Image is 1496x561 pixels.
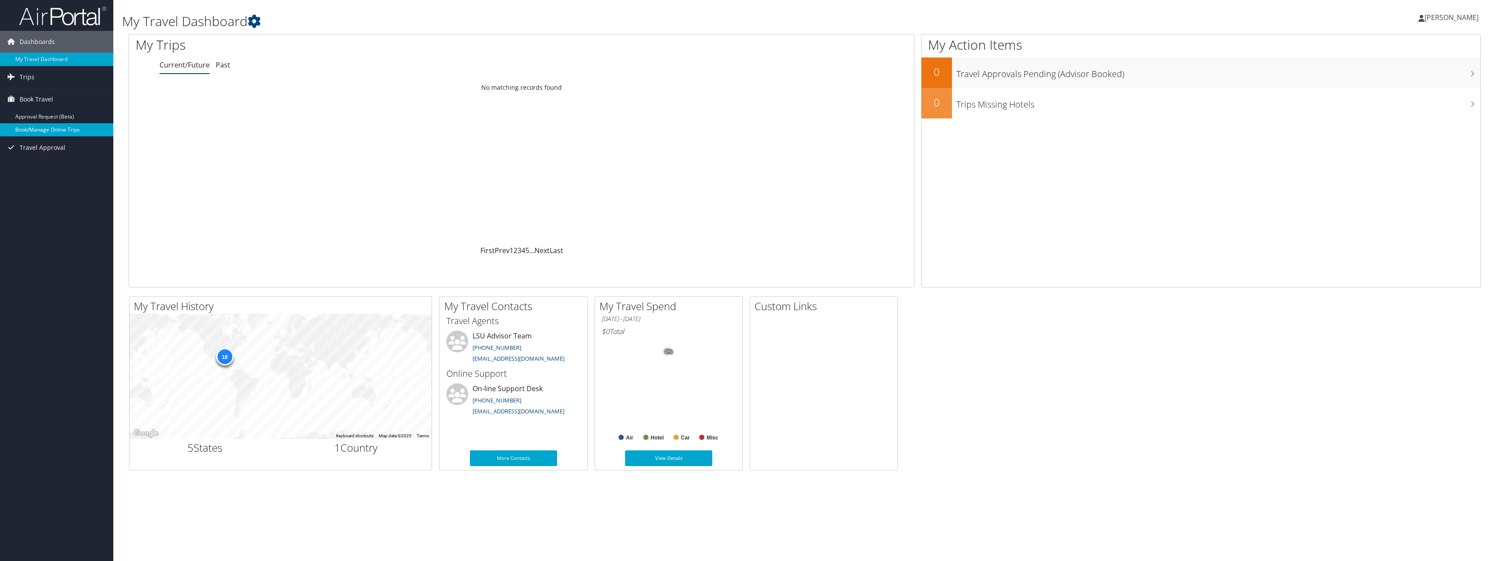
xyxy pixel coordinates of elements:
h2: 0 [921,95,952,110]
h1: My Travel Dashboard [122,12,1032,30]
a: Next [534,246,550,255]
a: View Details [625,450,712,466]
h2: My Travel Contacts [444,299,587,314]
a: 1 [510,246,513,255]
h6: Total [602,327,736,336]
h2: My Travel Spend [599,299,742,314]
a: [PHONE_NUMBER] [473,344,521,351]
a: [PHONE_NUMBER] [473,396,521,404]
text: Misc [707,435,718,441]
h1: My Trips [136,36,581,54]
span: Dashboards [20,31,55,53]
h6: [DATE] - [DATE] [602,315,736,323]
h2: My Travel History [134,299,432,314]
a: Open this area in Google Maps (opens a new window) [132,428,160,439]
span: Travel Approval [20,137,65,159]
h2: 0 [921,64,952,79]
span: Trips [20,66,34,88]
a: 2 [513,246,517,255]
a: Terms [417,433,429,438]
text: Air [626,435,633,441]
span: Book Travel [20,88,53,110]
a: 4 [521,246,525,255]
a: Prev [495,246,510,255]
a: 3 [517,246,521,255]
text: Car [681,435,690,441]
a: First [480,246,495,255]
a: 0Trips Missing Hotels [921,88,1480,118]
h3: Travel Agents [446,315,581,327]
img: Google [132,428,160,439]
tspan: 0% [665,349,672,355]
h2: Country [287,440,425,455]
span: … [529,246,534,255]
span: $0 [602,327,609,336]
a: 5 [525,246,529,255]
span: [PERSON_NAME] [1425,13,1479,22]
a: 0Travel Approvals Pending (Advisor Booked) [921,57,1480,88]
li: On-line Support Desk [442,383,585,419]
h2: Custom Links [755,299,898,314]
a: [EMAIL_ADDRESS][DOMAIN_NAME] [473,407,564,415]
h3: Online Support [446,368,581,380]
a: Current/Future [160,60,210,70]
a: Past [216,60,230,70]
a: Last [550,246,563,255]
text: Hotel [651,435,664,441]
span: 5 [187,440,194,455]
span: Map data ©2025 [379,433,411,438]
span: 1 [334,440,340,455]
h3: Travel Approvals Pending (Advisor Booked) [956,64,1480,80]
img: airportal-logo.png [19,6,106,26]
div: 18 [216,348,233,365]
button: Keyboard shortcuts [336,433,374,439]
a: [PERSON_NAME] [1418,4,1487,30]
h1: My Action Items [921,36,1480,54]
td: No matching records found [129,80,914,95]
li: LSU Advisor Team [442,331,585,366]
h2: States [136,440,274,455]
h3: Trips Missing Hotels [956,94,1480,111]
a: [EMAIL_ADDRESS][DOMAIN_NAME] [473,355,564,362]
a: More Contacts [470,450,557,466]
